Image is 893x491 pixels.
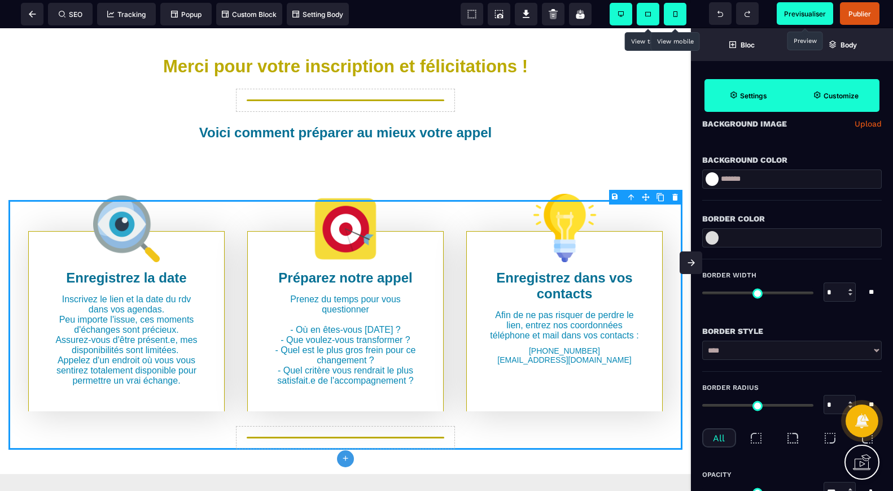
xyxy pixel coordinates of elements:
b: Enregistrez la date [66,242,186,257]
span: Publier [848,10,871,18]
text: Prenez du temps pour vous questionner - Où en êtes-vous [DATE] ? - Que voulez-vous transformer ? ... [270,263,421,360]
p: Background Image [702,117,787,131]
a: Upload [855,117,882,131]
text: [PHONE_NUMBER] [EMAIL_ADDRESS][DOMAIN_NAME] [489,315,640,339]
b: Préparez notre appel [278,242,412,257]
span: Border Width [702,271,756,280]
div: Background Color [702,153,882,167]
img: top-left-radius.822a4e29.svg [749,431,763,445]
span: Setting Body [292,10,343,19]
b: Enregistrez dans vos contacts [496,242,636,273]
text: Afin de ne pas risquer de perdre le lien, entrez nos coordonnées téléphone et mail dans vos conta... [489,279,640,315]
span: Open Style Manager [792,79,879,112]
h1: Merci pour votre inscription et félicitations ! [156,23,536,60]
span: Open Blocks [691,28,792,61]
img: top-right-radius.9e58d49b.svg [786,431,800,445]
strong: Settings [740,92,767,100]
span: Previsualiser [784,10,826,18]
div: Border Color [702,212,882,225]
strong: Body [841,41,857,49]
span: Border Radius [702,383,759,392]
span: Opacity [702,470,732,479]
strong: Bloc [741,41,755,49]
span: Preview [777,2,833,25]
span: Open Layer Manager [792,28,893,61]
img: 387b4a10bf48ab8712f183923d080910_01-17_86383.png [312,167,379,234]
span: Screenshot [488,3,510,25]
text: Inscrivez le lien et la date du rdv dans vos agendas. Peu importe l'issue, ces moments d'échanges... [51,263,202,360]
span: SEO [59,10,82,19]
span: Settings [704,79,792,112]
span: Tracking [107,10,146,19]
img: 4976738c82f9b023c47c9e0396a720d3_loupe.png [93,167,160,234]
span: Popup [171,10,202,19]
span: Custom Block [222,10,277,19]
div: Border Style [702,324,882,338]
img: bottom-right-radius.9d9d0345.svg [823,431,837,445]
strong: Customize [824,92,859,100]
img: e8a3ed2cdd5635c19ddcc50667f0d861_idee.png [531,166,599,234]
span: View components [461,3,483,25]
